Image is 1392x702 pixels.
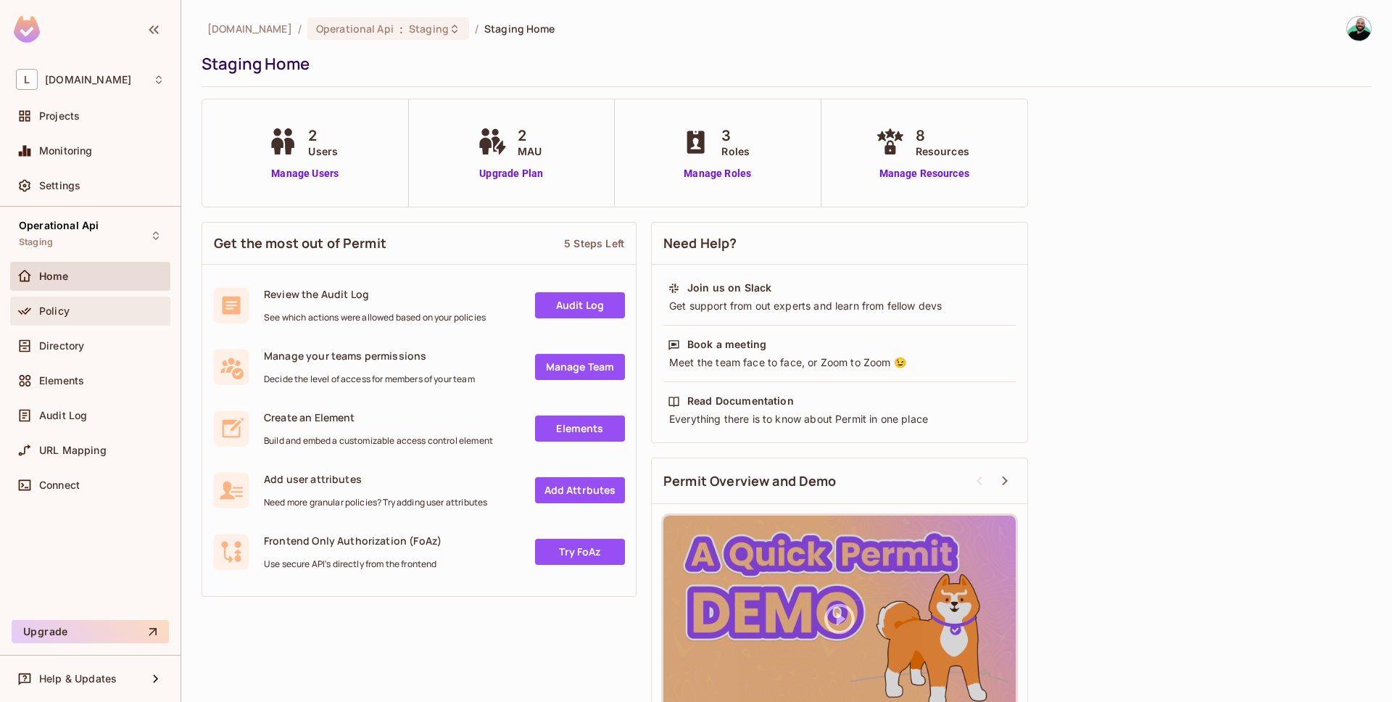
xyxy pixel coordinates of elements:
[872,166,977,181] a: Manage Resources
[19,236,53,248] span: Staging
[518,125,542,146] span: 2
[39,271,69,282] span: Home
[409,22,449,36] span: Staging
[535,416,625,442] a: Elements
[687,337,766,352] div: Book a meeting
[535,477,625,503] a: Add Attrbutes
[668,412,1011,426] div: Everything there is to know about Permit in one place
[264,287,486,301] span: Review the Audit Log
[264,472,487,486] span: Add user attributes
[202,53,1364,75] div: Staging Home
[1347,17,1371,41] img: Gonzalo Díaz
[39,479,80,491] span: Connect
[264,497,487,508] span: Need more granular policies? Try adding user attributes
[19,220,99,231] span: Operational Api
[39,110,80,122] span: Projects
[39,340,84,352] span: Directory
[45,74,131,86] span: Workspace: lakpa.cl
[298,22,302,36] li: /
[316,22,394,36] span: Operational Api
[264,410,493,424] span: Create an Element
[264,534,442,548] span: Frontend Only Authorization (FoAz)
[535,539,625,565] a: Try FoAz
[264,373,475,385] span: Decide the level of access for members of your team
[916,144,969,159] span: Resources
[39,445,107,456] span: URL Mapping
[721,144,750,159] span: Roles
[484,22,555,36] span: Staging Home
[518,144,542,159] span: MAU
[264,349,475,363] span: Manage your teams permissions
[16,69,38,90] span: L
[668,355,1011,370] div: Meet the team face to face, or Zoom to Zoom 😉
[39,180,80,191] span: Settings
[663,234,737,252] span: Need Help?
[308,125,338,146] span: 2
[721,125,750,146] span: 3
[39,410,87,421] span: Audit Log
[474,166,549,181] a: Upgrade Plan
[687,394,794,408] div: Read Documentation
[39,673,117,685] span: Help & Updates
[39,145,93,157] span: Monitoring
[564,236,624,250] div: 5 Steps Left
[12,620,169,643] button: Upgrade
[535,292,625,318] a: Audit Log
[678,166,757,181] a: Manage Roles
[207,22,292,36] span: the active workspace
[308,144,338,159] span: Users
[264,312,486,323] span: See which actions were allowed based on your policies
[14,16,40,43] img: SReyMgAAAABJRU5ErkJggg==
[39,375,84,387] span: Elements
[668,299,1011,313] div: Get support from out experts and learn from fellow devs
[687,281,771,295] div: Join us on Slack
[214,234,386,252] span: Get the most out of Permit
[475,22,478,36] li: /
[264,558,442,570] span: Use secure API's directly from the frontend
[535,354,625,380] a: Manage Team
[916,125,969,146] span: 8
[39,305,70,317] span: Policy
[265,166,345,181] a: Manage Users
[399,23,404,35] span: :
[663,472,837,490] span: Permit Overview and Demo
[264,435,493,447] span: Build and embed a customizable access control element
